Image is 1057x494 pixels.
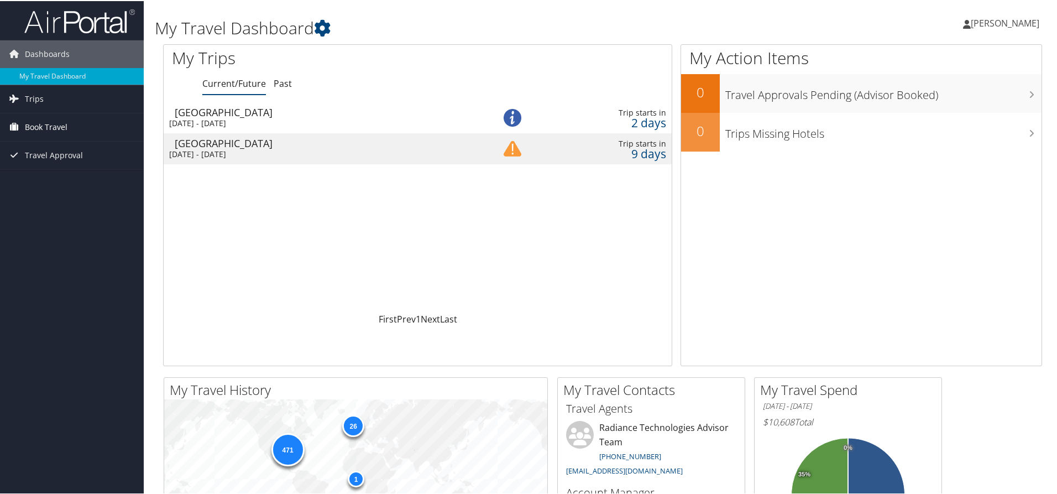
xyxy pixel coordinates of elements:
a: Past [274,76,292,89]
span: Trips [25,84,44,112]
h3: Travel Agents [566,400,736,415]
div: 9 days [555,148,666,158]
h3: Travel Approvals Pending (Advisor Booked) [725,81,1042,102]
img: airportal-logo.png [24,7,135,33]
img: alert-flat-solid-caution.png [504,139,521,157]
a: [PERSON_NAME] [963,6,1050,39]
a: [PHONE_NUMBER] [599,450,661,460]
span: Dashboards [25,39,70,67]
div: [DATE] - [DATE] [169,148,464,158]
h6: Total [763,415,933,427]
a: Next [421,312,440,324]
span: $10,608 [763,415,794,427]
div: [GEOGRAPHIC_DATA] [175,137,470,147]
div: 26 [342,413,364,435]
h2: My Travel History [170,379,547,398]
div: Trip starts in [555,107,666,117]
h2: My Travel Spend [760,379,941,398]
a: Prev [397,312,416,324]
h2: My Travel Contacts [563,379,745,398]
span: [PERSON_NAME] [971,16,1039,28]
h1: My Action Items [681,45,1042,69]
div: Trip starts in [555,138,666,148]
a: 0Trips Missing Hotels [681,112,1042,150]
a: 1 [416,312,421,324]
a: 0Travel Approvals Pending (Advisor Booked) [681,73,1042,112]
a: First [379,312,397,324]
div: [GEOGRAPHIC_DATA] [175,106,470,116]
tspan: 35% [798,470,810,477]
h1: My Trips [172,45,452,69]
h2: 0 [681,82,720,101]
div: 2 days [555,117,666,127]
a: Last [440,312,457,324]
h3: Trips Missing Hotels [725,119,1042,141]
h1: My Travel Dashboard [155,15,752,39]
div: [DATE] - [DATE] [169,117,464,127]
tspan: 0% [844,444,852,450]
span: Book Travel [25,112,67,140]
div: 1 [348,470,364,486]
img: alert-flat-solid-info.png [504,108,521,126]
span: Travel Approval [25,141,83,168]
a: [EMAIL_ADDRESS][DOMAIN_NAME] [566,465,683,475]
h2: 0 [681,121,720,139]
a: Current/Future [202,76,266,89]
h6: [DATE] - [DATE] [763,400,933,410]
li: Radiance Technologies Advisor Team [561,420,742,479]
div: 471 [271,432,304,465]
